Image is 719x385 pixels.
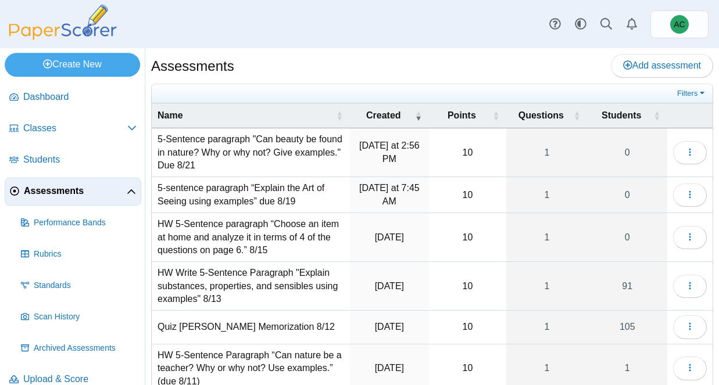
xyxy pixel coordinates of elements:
[670,15,689,34] span: Andrew Christman
[5,146,141,174] a: Students
[359,141,420,163] time: Aug 18, 2025 at 2:56 PM
[16,272,141,300] a: Standards
[619,12,645,37] a: Alerts
[429,213,506,262] td: 10
[16,303,141,331] a: Scan History
[588,213,667,261] a: 0
[429,128,506,177] td: 10
[650,10,709,38] a: Andrew Christman
[152,262,350,311] td: HW Write 5-Sentence Paragraph "Explain substances, properties, and sensibles using examples" 8/13
[5,5,121,40] img: PaperScorer
[506,177,587,213] a: 1
[448,110,476,120] span: Points
[5,84,141,111] a: Dashboard
[375,232,404,242] time: Aug 14, 2025 at 7:27 AM
[674,88,710,99] a: Filters
[653,103,660,128] span: Students : Activate to sort
[611,54,713,77] a: Add assessment
[623,60,701,70] span: Add assessment
[415,103,422,128] span: Created : Activate to remove sorting
[429,262,506,311] td: 10
[506,128,587,177] a: 1
[152,311,350,344] td: Quiz [PERSON_NAME] Memorization 8/12
[588,177,667,213] a: 0
[34,280,137,292] span: Standards
[506,213,587,261] a: 1
[5,178,141,206] a: Assessments
[518,110,564,120] span: Questions
[152,177,350,213] td: 5-sentence paragraph “Explain the Art of Seeing using examples” due 8/19
[16,240,141,268] a: Rubrics
[152,213,350,262] td: HW 5-Sentence paragraph “Choose an item at home and analyze it in terms of 4 of the questions on ...
[429,311,506,344] td: 10
[23,122,127,135] span: Classes
[23,153,137,166] span: Students
[492,103,499,128] span: Points : Activate to sort
[34,343,137,354] span: Archived Assessments
[506,262,587,310] a: 1
[366,110,401,120] span: Created
[602,110,641,120] span: Students
[34,217,137,229] span: Performance Bands
[151,56,234,76] h1: Assessments
[34,249,137,260] span: Rubrics
[158,110,183,120] span: Name
[23,91,137,103] span: Dashboard
[359,183,420,206] time: Aug 15, 2025 at 7:45 AM
[375,322,404,332] time: Aug 12, 2025 at 7:34 AM
[588,311,667,343] a: 105
[34,311,137,323] span: Scan History
[375,281,404,291] time: Aug 12, 2025 at 7:37 AM
[674,20,685,28] span: Andrew Christman
[5,32,121,42] a: PaperScorer
[574,103,581,128] span: Questions : Activate to sort
[336,103,343,128] span: Name : Activate to sort
[506,311,587,343] a: 1
[16,209,141,237] a: Performance Bands
[24,185,127,197] span: Assessments
[588,262,667,310] a: 91
[429,177,506,213] td: 10
[588,128,667,177] a: 0
[152,128,350,177] td: 5-Sentence paragraph "Can beauty be found in nature? Why or why not? Give examples." Due 8/21
[5,115,141,143] a: Classes
[16,334,141,362] a: Archived Assessments
[375,363,404,373] time: Aug 8, 2025 at 7:17 AM
[5,53,140,76] a: Create New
